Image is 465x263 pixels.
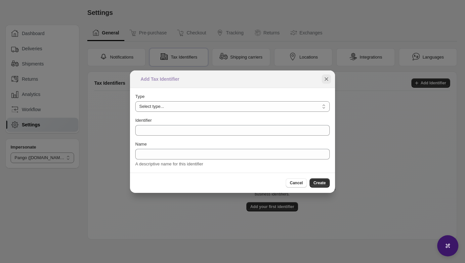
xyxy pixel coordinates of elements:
button: Create [310,178,330,188]
span: Identifier [135,118,152,123]
span: A descriptive name for this identifier [135,161,203,166]
span: Create [314,180,326,186]
h2: Add Tax Identifier [141,76,179,82]
span: Cancel [290,180,303,186]
span: Name [135,142,147,147]
span: Type [135,94,145,99]
button: Cancel [286,178,307,188]
button: Close [322,74,331,84]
